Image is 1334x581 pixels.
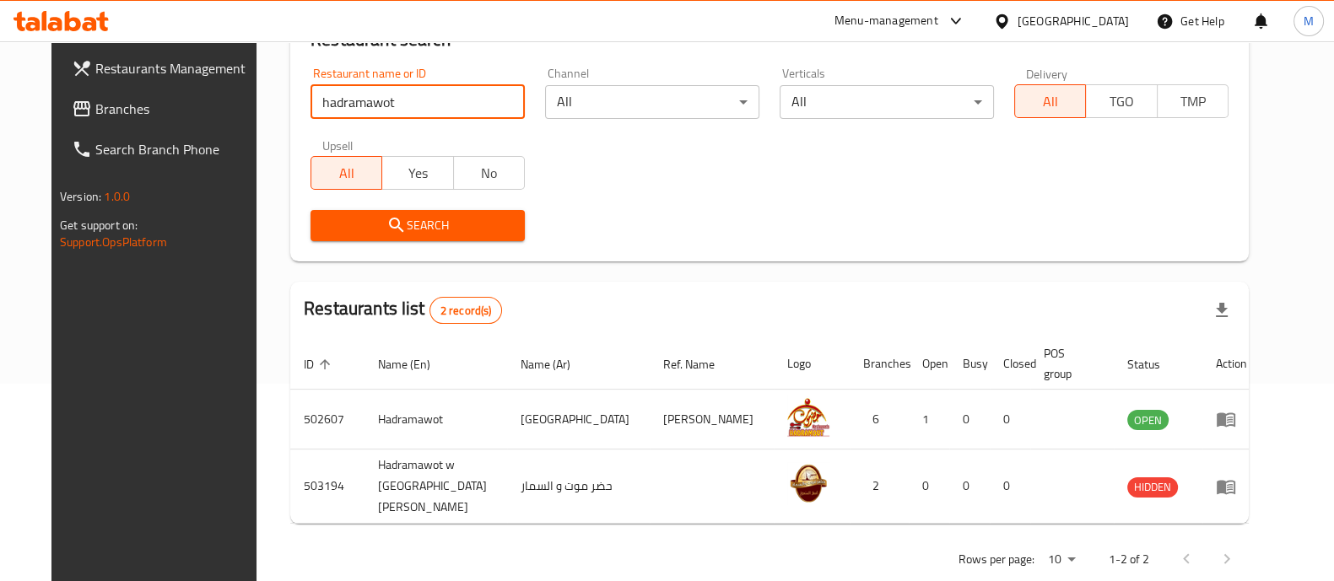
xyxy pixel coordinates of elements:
[909,390,949,449] td: 1
[949,449,990,524] td: 0
[959,549,1034,570] p: Rows per page:
[311,85,525,119] input: Search for restaurant name or ID..
[304,354,336,374] span: ID
[1216,476,1247,497] div: Menu
[365,449,507,524] td: Hadramawot w [GEOGRAPHIC_DATA][PERSON_NAME]
[787,462,829,504] img: Hadramawot w El Semar
[378,354,452,374] span: Name (En)
[1026,67,1068,79] label: Delivery
[453,156,525,190] button: No
[311,156,382,190] button: All
[663,354,737,374] span: Ref. Name
[104,186,130,207] span: 1.0.0
[990,449,1030,524] td: 0
[1093,89,1150,114] span: TGO
[95,99,261,119] span: Branches
[780,85,994,119] div: All
[949,390,990,449] td: 0
[850,449,909,524] td: 2
[850,390,909,449] td: 6
[311,27,1229,52] h2: Restaurant search
[1022,89,1079,114] span: All
[1304,12,1314,30] span: M
[1041,547,1082,573] div: Rows per page:
[850,338,909,390] th: Branches
[1127,411,1169,430] span: OPEN
[430,303,502,319] span: 2 record(s)
[60,186,101,207] span: Version:
[365,390,507,449] td: Hadramawot
[650,390,774,449] td: [PERSON_NAME]
[909,449,949,524] td: 0
[1127,410,1169,430] div: OPEN
[60,214,138,236] span: Get support on:
[311,210,525,241] button: Search
[381,156,453,190] button: Yes
[290,449,365,524] td: 503194
[507,449,650,524] td: حضر موت و السمار
[1127,477,1178,498] div: HIDDEN
[290,390,365,449] td: 502607
[521,354,592,374] span: Name (Ar)
[58,89,274,129] a: Branches
[1157,84,1229,118] button: TMP
[461,161,518,186] span: No
[545,85,759,119] div: All
[1127,354,1182,374] span: Status
[389,161,446,186] span: Yes
[58,129,274,169] a: Search Branch Phone
[324,215,511,236] span: Search
[290,338,1261,524] table: enhanced table
[60,231,167,253] a: Support.OpsPlatform
[1018,12,1129,30] div: [GEOGRAPHIC_DATA]
[990,338,1030,390] th: Closed
[304,296,502,324] h2: Restaurants list
[787,395,829,437] img: Hadramawot
[322,139,354,151] label: Upsell
[909,338,949,390] th: Open
[507,390,650,449] td: [GEOGRAPHIC_DATA]
[834,11,938,31] div: Menu-management
[429,297,503,324] div: Total records count
[1127,477,1178,497] span: HIDDEN
[1044,343,1094,384] span: POS group
[949,338,990,390] th: Busy
[1109,549,1149,570] p: 1-2 of 2
[1085,84,1157,118] button: TGO
[1014,84,1086,118] button: All
[990,390,1030,449] td: 0
[1216,409,1247,429] div: Menu
[1164,89,1222,114] span: TMP
[318,161,375,186] span: All
[774,338,850,390] th: Logo
[58,48,274,89] a: Restaurants Management
[95,58,261,78] span: Restaurants Management
[1202,338,1261,390] th: Action
[95,139,261,159] span: Search Branch Phone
